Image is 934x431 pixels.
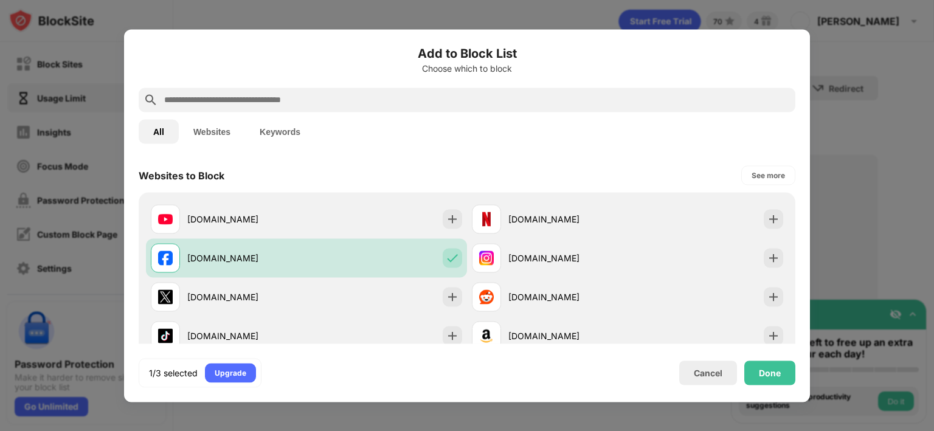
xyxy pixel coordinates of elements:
[149,367,198,379] div: 1/3 selected
[179,119,245,143] button: Websites
[158,328,173,343] img: favicons
[508,291,628,303] div: [DOMAIN_NAME]
[187,252,306,264] div: [DOMAIN_NAME]
[139,63,795,73] div: Choose which to block
[479,289,494,304] img: favicons
[694,368,722,378] div: Cancel
[139,119,179,143] button: All
[187,213,306,226] div: [DOMAIN_NAME]
[215,367,246,379] div: Upgrade
[187,291,306,303] div: [DOMAIN_NAME]
[479,250,494,265] img: favicons
[139,169,224,181] div: Websites to Block
[508,252,628,264] div: [DOMAIN_NAME]
[759,368,781,378] div: Done
[158,250,173,265] img: favicons
[144,92,158,107] img: search.svg
[479,328,494,343] img: favicons
[508,329,628,342] div: [DOMAIN_NAME]
[158,289,173,304] img: favicons
[139,44,795,62] h6: Add to Block List
[479,212,494,226] img: favicons
[245,119,315,143] button: Keywords
[187,329,306,342] div: [DOMAIN_NAME]
[508,213,628,226] div: [DOMAIN_NAME]
[158,212,173,226] img: favicons
[752,169,785,181] div: See more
